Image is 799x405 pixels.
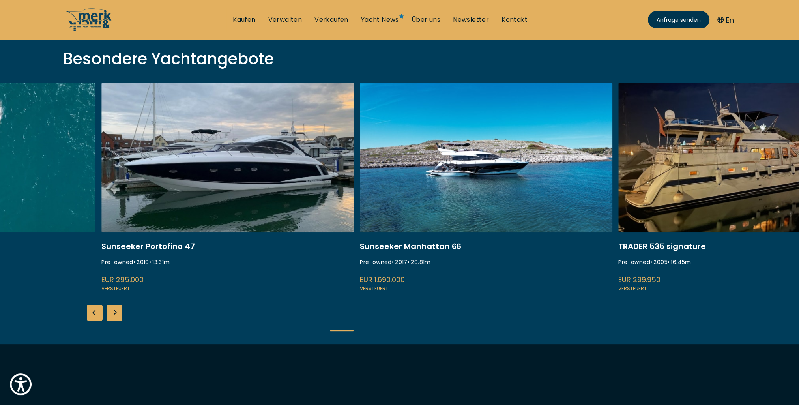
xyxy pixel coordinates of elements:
[268,15,302,24] a: Verwalten
[8,371,34,397] button: Show Accessibility Preferences
[233,15,255,24] a: Kaufen
[657,16,701,24] span: Anfrage senden
[87,305,103,321] div: Previous slide
[314,15,348,24] a: Verkaufen
[412,15,440,24] a: Über uns
[717,15,734,25] button: En
[361,15,399,24] a: Yacht News
[107,305,122,321] div: Next slide
[648,11,709,28] a: Anfrage senden
[453,15,489,24] a: Newsletter
[501,15,528,24] a: Kontakt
